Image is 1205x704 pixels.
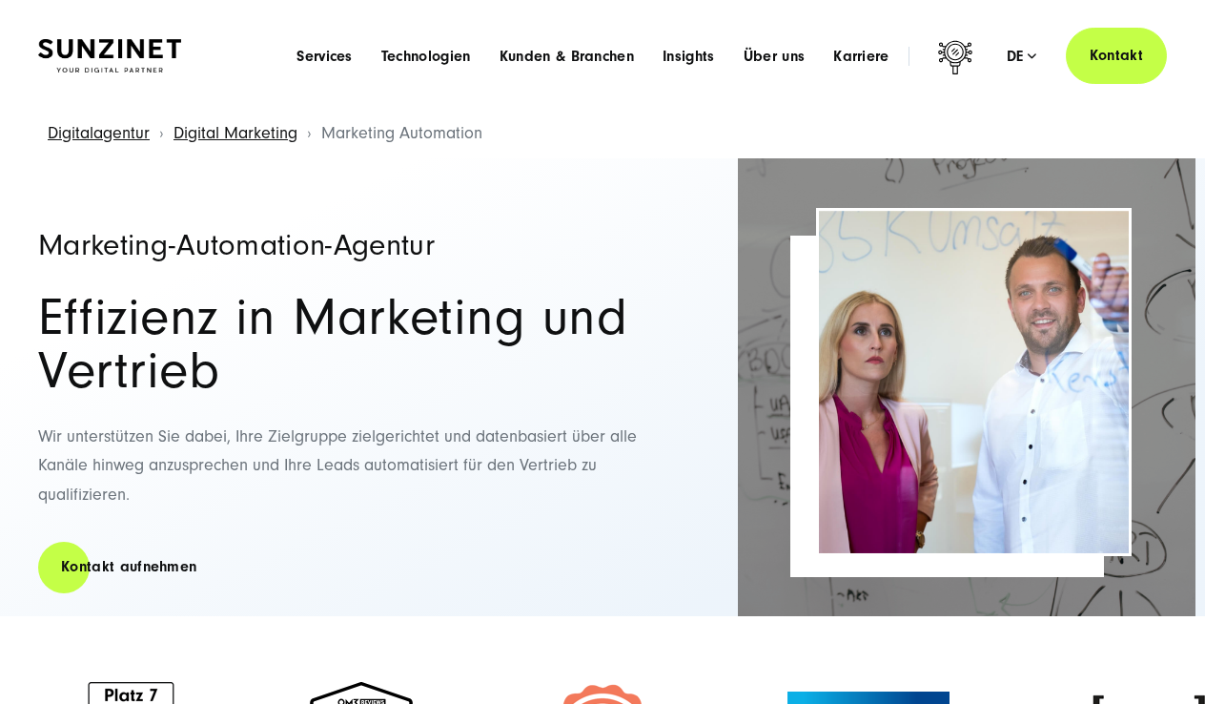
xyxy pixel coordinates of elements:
[38,39,181,72] img: SUNZINET Full Service Digital Agentur
[48,123,150,143] a: Digitalagentur
[500,47,634,66] a: Kunden & Branchen
[321,123,482,143] span: Marketing Automation
[819,211,1129,553] img: Marketing Automation Agentur Header | Mann und Frau brainstormen zusammen und machen Notizen
[744,47,806,66] a: Über uns
[1007,47,1037,66] div: de
[174,123,297,143] a: Digital Marketing
[738,158,1195,616] img: Full-Service Digitalagentur SUNZINET - Integration & Process Automation_2
[38,291,688,398] h2: Effizienz in Marketing und Vertrieb
[296,47,353,66] a: Services
[663,47,715,66] a: Insights
[381,47,471,66] a: Technologien
[833,47,889,66] a: Karriere
[38,540,219,594] a: Kontakt aufnehmen
[38,426,637,505] span: Wir unterstützen Sie dabei, Ihre Zielgruppe zielgerichtet und datenbasiert über alle Kanäle hinwe...
[1066,28,1167,84] a: Kontakt
[38,230,688,260] h1: Marketing-Automation-Agentur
